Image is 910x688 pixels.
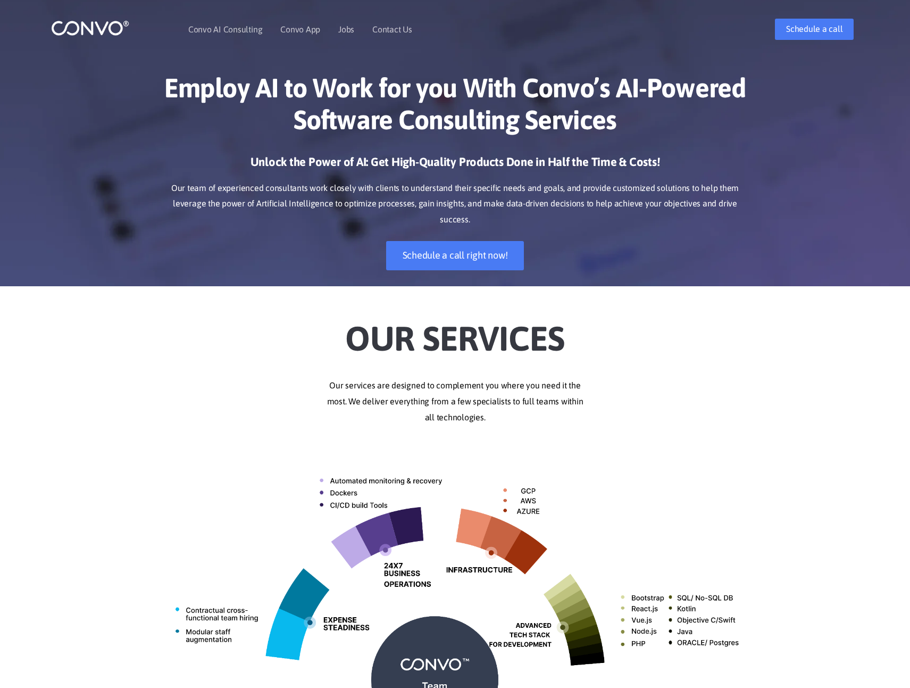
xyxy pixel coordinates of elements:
[280,25,320,34] a: Convo App
[188,25,262,34] a: Convo AI Consulting
[51,20,129,36] img: logo_1.png
[160,378,750,426] p: Our services are designed to complement you where you need it the most. We deliver everything fro...
[160,180,750,228] p: Our team of experienced consultants work closely with clients to understand their specific needs ...
[386,241,524,270] a: Schedule a call right now!
[372,25,412,34] a: Contact Us
[160,302,750,362] h2: Our Services
[338,25,354,34] a: Jobs
[160,154,750,178] h3: Unlock the Power of AI: Get High-Quality Products Done in Half the Time & Costs!
[775,19,854,40] a: Schedule a call
[160,72,750,144] h1: Employ AI to Work for you With Convo’s AI-Powered Software Consulting Services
